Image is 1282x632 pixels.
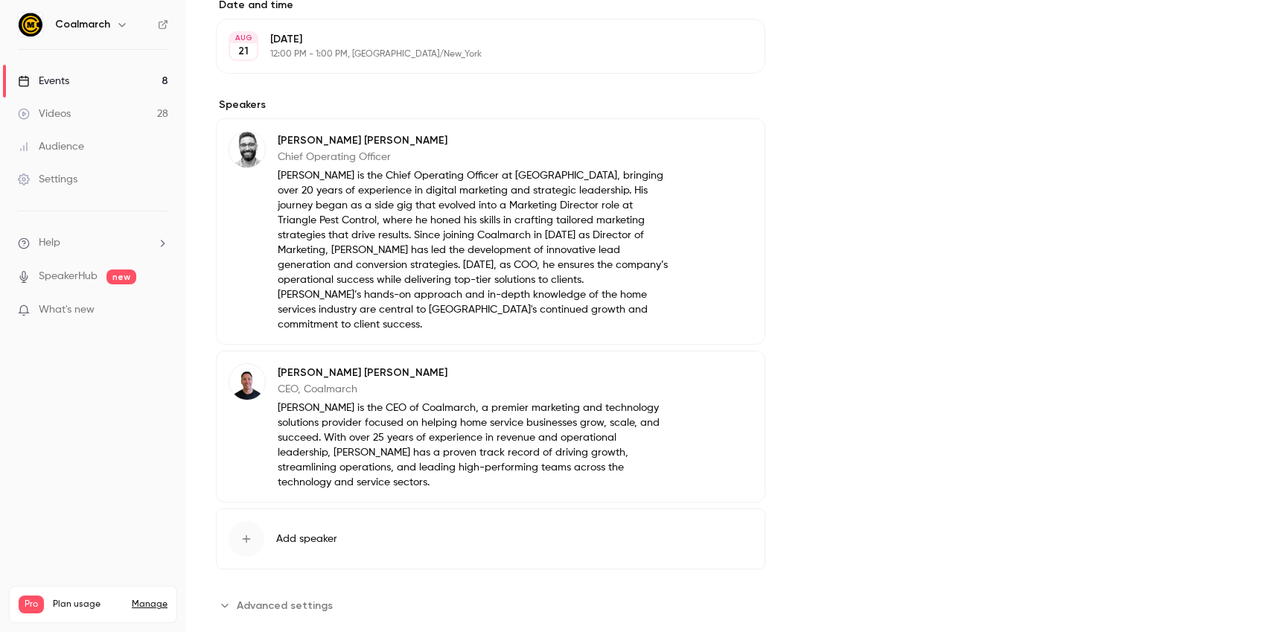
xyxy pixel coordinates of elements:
[216,593,342,617] button: Advanced settings
[278,400,669,490] p: [PERSON_NAME] is the CEO of Coalmarch, a premier marketing and technology solutions provider focu...
[270,48,686,60] p: 12:00 PM - 1:00 PM, [GEOGRAPHIC_DATA]/New_York
[276,532,337,546] span: Add speaker
[216,508,765,569] button: Add speaker
[216,593,765,617] section: Advanced settings
[229,364,265,400] img: Jeff Davis
[216,118,765,345] div: Frank Andolina[PERSON_NAME] [PERSON_NAME]Chief Operating Officer[PERSON_NAME] is the Chief Operat...
[238,44,249,59] p: 21
[229,132,265,167] img: Frank Andolina
[278,168,669,332] p: [PERSON_NAME] is the Chief Operating Officer at [GEOGRAPHIC_DATA], bringing over 20 years of expe...
[39,302,95,318] span: What's new
[270,32,686,47] p: [DATE]
[18,106,71,121] div: Videos
[150,304,168,317] iframe: Noticeable Trigger
[132,599,168,610] a: Manage
[18,235,168,251] li: help-dropdown-opener
[237,598,333,613] span: Advanced settings
[278,133,669,148] p: [PERSON_NAME] [PERSON_NAME]
[278,382,669,397] p: CEO, Coalmarch
[19,596,44,613] span: Pro
[106,269,136,284] span: new
[53,599,123,610] span: Plan usage
[230,33,257,43] div: AUG
[278,366,669,380] p: [PERSON_NAME] [PERSON_NAME]
[39,269,98,284] a: SpeakerHub
[55,17,110,32] h6: Coalmarch
[19,13,42,36] img: Coalmarch
[39,235,60,251] span: Help
[18,74,69,89] div: Events
[216,351,765,502] div: Jeff Davis[PERSON_NAME] [PERSON_NAME]CEO, Coalmarch[PERSON_NAME] is the CEO of Coalmarch, a premi...
[18,139,84,154] div: Audience
[18,172,77,187] div: Settings
[278,150,669,165] p: Chief Operating Officer
[216,98,765,112] label: Speakers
